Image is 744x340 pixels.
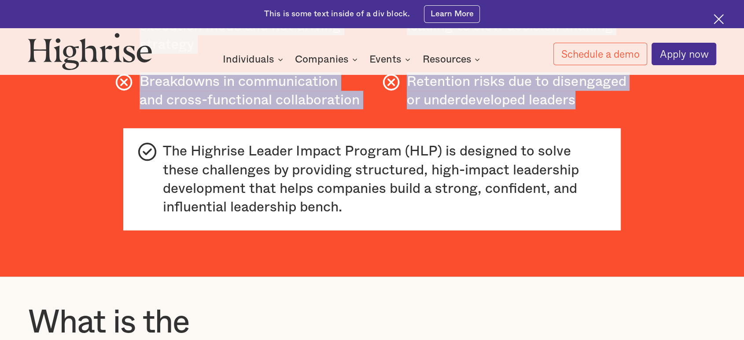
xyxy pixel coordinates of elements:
[369,54,413,65] div: Events
[140,72,363,109] div: Breakdowns in communication and cross-functional collaboration
[424,5,480,23] a: Learn More
[714,14,724,24] img: Cross icon
[223,54,286,65] div: Individuals
[369,54,401,65] div: Events
[295,54,349,65] div: Companies
[422,54,482,65] div: Resources
[223,54,274,65] div: Individuals
[264,8,410,19] div: This is some text inside of a div block.
[407,72,630,109] div: Retention risks due to disengaged or underdeveloped leaders
[422,54,471,65] div: Resources
[295,54,360,65] div: Companies
[652,43,716,66] a: Apply now
[553,43,647,65] a: Schedule a demo
[163,142,607,216] div: The Highrise Leader Impact Program (HLP) is designed to solve these challenges by providing struc...
[28,33,152,70] img: Highrise logo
